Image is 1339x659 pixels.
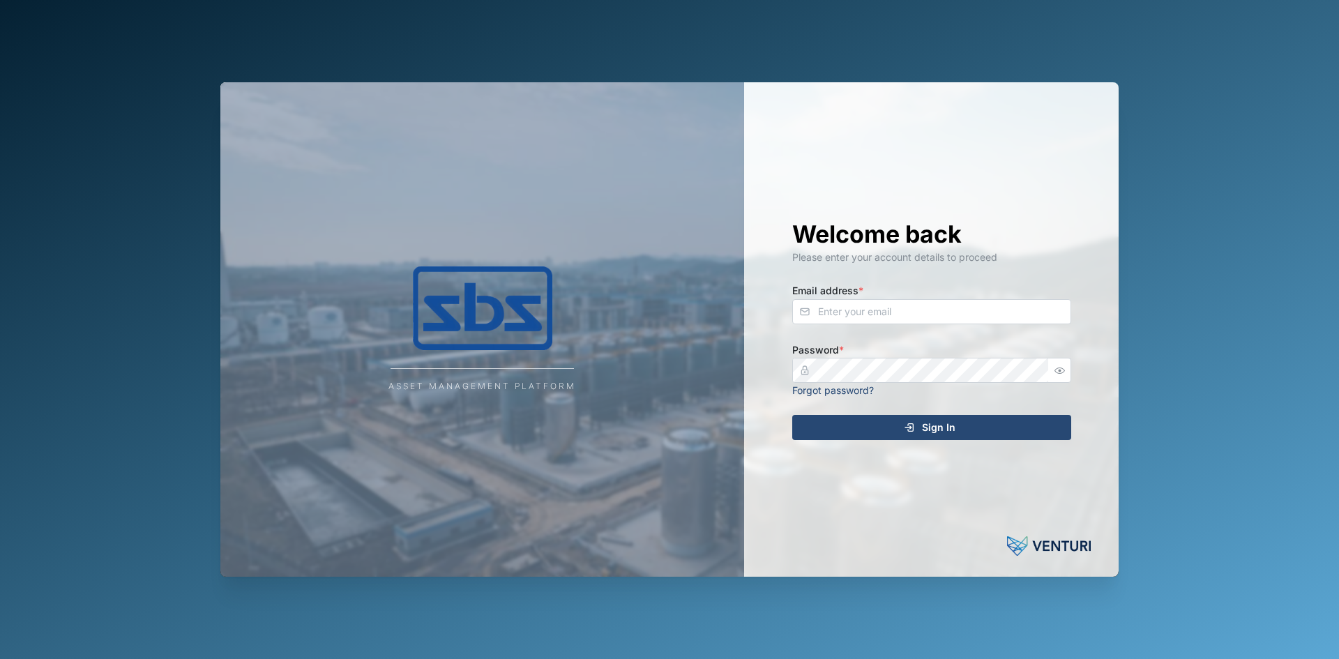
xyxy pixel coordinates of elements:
[792,342,844,358] label: Password
[792,415,1071,440] button: Sign In
[792,384,874,396] a: Forgot password?
[343,266,622,350] img: Company Logo
[792,250,1071,265] div: Please enter your account details to proceed
[792,299,1071,324] input: Enter your email
[792,283,863,298] label: Email address
[922,416,955,439] span: Sign In
[792,219,1071,250] h1: Welcome back
[388,380,576,393] div: Asset Management Platform
[1007,532,1091,560] img: Powered by: Venturi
